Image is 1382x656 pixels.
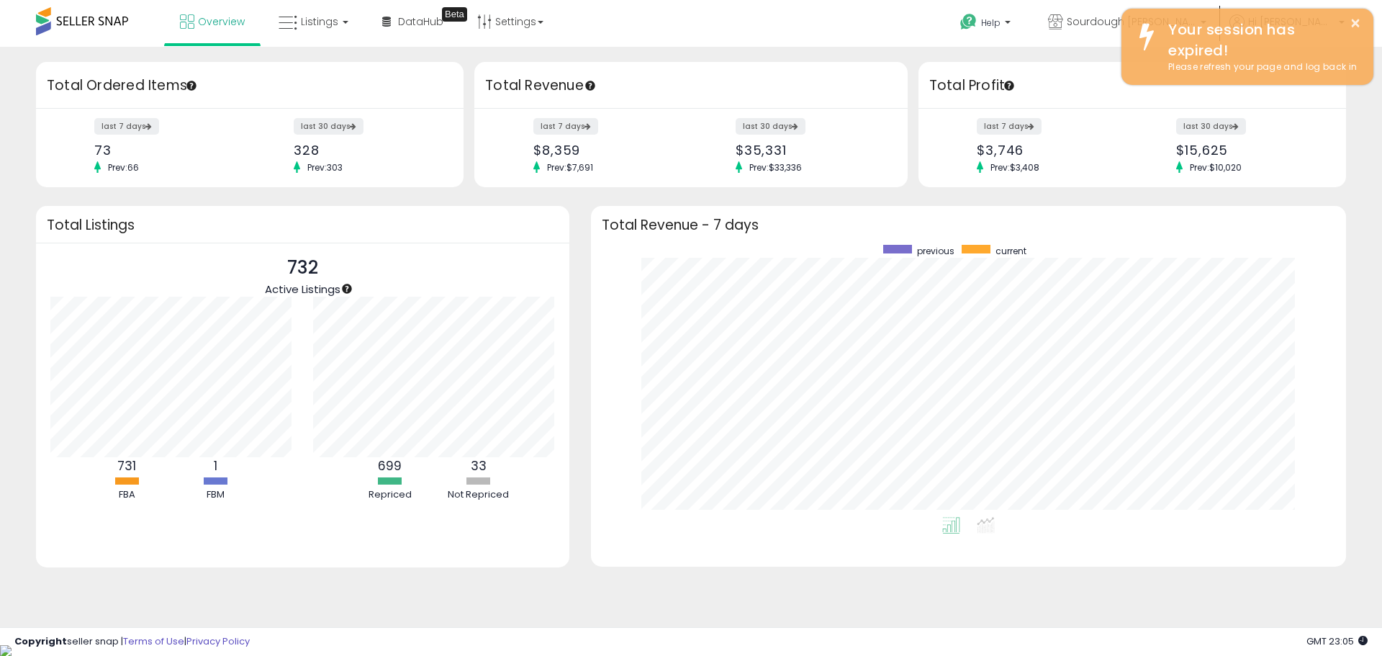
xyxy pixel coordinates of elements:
span: Listings [301,14,338,29]
span: Active Listings [265,282,340,297]
label: last 30 days [736,118,805,135]
a: Privacy Policy [186,634,250,648]
span: Prev: 303 [300,161,350,174]
span: previous [917,245,954,257]
span: Sourdough [PERSON_NAME] [1067,14,1196,29]
div: Tooltip anchor [1003,79,1016,92]
h3: Total Profit [929,76,1335,96]
div: Tooltip anchor [584,79,597,92]
div: Tooltip anchor [340,282,353,295]
label: last 7 days [977,118,1042,135]
h3: Total Revenue [485,76,897,96]
span: Help [981,17,1001,29]
span: Prev: 66 [101,161,146,174]
b: 731 [117,457,136,475]
span: Prev: $33,336 [742,161,809,174]
div: Not Repriced [435,488,522,502]
div: FBA [83,488,170,502]
h3: Total Listings [47,220,559,230]
div: Tooltip anchor [185,79,198,92]
div: Tooltip anchor [442,7,467,22]
span: Prev: $3,408 [983,161,1047,174]
b: 33 [471,457,487,475]
div: $8,359 [533,143,680,158]
div: seller snap | | [14,635,250,649]
div: $35,331 [736,143,882,158]
button: × [1350,14,1361,32]
div: 73 [94,143,239,158]
span: current [995,245,1026,257]
b: 699 [378,457,402,475]
div: $3,746 [977,143,1121,158]
span: Prev: $7,691 [540,161,600,174]
div: Repriced [347,488,433,502]
span: Overview [198,14,245,29]
span: DataHub [398,14,443,29]
strong: Copyright [14,634,67,648]
span: Prev: $10,020 [1183,161,1249,174]
span: 2025-10-12 23:05 GMT [1306,634,1368,648]
div: 328 [294,143,438,158]
a: Terms of Use [123,634,184,648]
label: last 7 days [533,118,598,135]
div: FBM [172,488,258,502]
label: last 7 days [94,118,159,135]
div: $15,625 [1176,143,1321,158]
a: Help [949,2,1025,47]
b: 1 [214,457,217,475]
i: Get Help [959,13,977,31]
h3: Total Revenue - 7 days [602,220,1335,230]
h3: Total Ordered Items [47,76,453,96]
label: last 30 days [1176,118,1246,135]
div: Your session has expired! [1157,19,1363,60]
div: Please refresh your page and log back in [1157,60,1363,74]
label: last 30 days [294,118,363,135]
p: 732 [265,254,340,282]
